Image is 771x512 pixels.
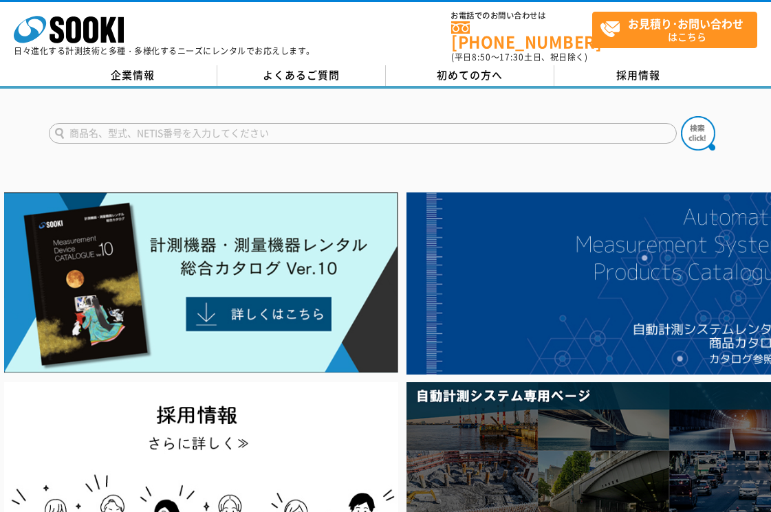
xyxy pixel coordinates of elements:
p: 日々進化する計測技術と多種・多様化するニーズにレンタルでお応えします。 [14,47,315,55]
span: はこちら [600,12,757,47]
a: お見積り･お問い合わせはこちら [592,12,757,48]
a: [PHONE_NUMBER] [451,21,592,49]
strong: お見積り･お問い合わせ [628,15,743,32]
a: 採用情報 [554,65,723,86]
img: Catalog Ver10 [4,192,398,373]
input: 商品名、型式、NETIS番号を入力してください [49,123,677,144]
span: (平日 ～ 土日、祝日除く) [451,51,587,63]
a: 企業情報 [49,65,217,86]
span: 8:50 [472,51,491,63]
a: よくあるご質問 [217,65,386,86]
img: btn_search.png [681,116,715,151]
span: お電話でのお問い合わせは [451,12,592,20]
span: 17:30 [499,51,524,63]
span: 初めての方へ [437,67,503,82]
a: 初めての方へ [386,65,554,86]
